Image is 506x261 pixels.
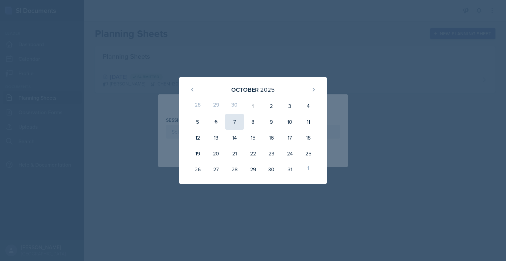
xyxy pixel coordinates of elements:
[244,114,262,130] div: 8
[281,98,299,114] div: 3
[281,146,299,161] div: 24
[225,130,244,146] div: 14
[188,98,207,114] div: 28
[299,114,318,130] div: 11
[262,98,281,114] div: 2
[225,98,244,114] div: 30
[225,146,244,161] div: 21
[207,98,225,114] div: 29
[188,161,207,177] div: 26
[299,161,318,177] div: 1
[231,85,259,94] div: October
[207,114,225,130] div: 6
[281,114,299,130] div: 10
[281,130,299,146] div: 17
[262,114,281,130] div: 9
[299,130,318,146] div: 18
[225,161,244,177] div: 28
[244,146,262,161] div: 22
[260,85,275,94] div: 2025
[262,146,281,161] div: 23
[244,98,262,114] div: 1
[207,130,225,146] div: 13
[262,130,281,146] div: 16
[188,130,207,146] div: 12
[207,161,225,177] div: 27
[225,114,244,130] div: 7
[244,130,262,146] div: 15
[207,146,225,161] div: 20
[188,114,207,130] div: 5
[188,146,207,161] div: 19
[244,161,262,177] div: 29
[299,146,318,161] div: 25
[281,161,299,177] div: 31
[299,98,318,114] div: 4
[262,161,281,177] div: 30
